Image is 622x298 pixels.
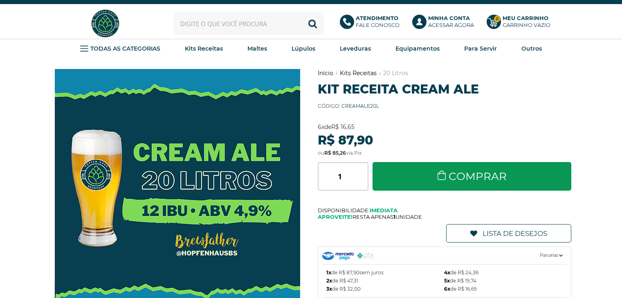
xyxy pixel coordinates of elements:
b: 3x [326,286,332,292]
b: Código: [318,103,340,109]
span: Disponibilidade: [318,207,572,213]
a: Outros [521,42,542,55]
a: Lúpulos [292,42,315,55]
span: de [318,123,355,131]
strong: Kits Receitas [185,45,223,52]
strong: Leveduras [340,45,371,52]
img: Mercado Pago Checkout PRO [322,252,354,260]
strong: Maltes [247,45,267,52]
a: Kits Receitas [340,69,377,77]
p: Fale conosco [356,15,400,29]
span: Resta apenas unidade [318,213,572,220]
b: 6x [444,286,450,292]
a: Equipamentos [395,42,440,55]
strong: Equipamentos [395,45,440,52]
strong: 6x [318,123,324,131]
span: ou via Pix [318,150,362,156]
a: 20 Litros [383,69,408,77]
strong: R$ 16,65 [331,123,355,131]
span: CREAMALE20L [341,103,379,109]
span: Parcelas [540,251,563,260]
b: Meu Carrinho [503,15,548,21]
button: Buscar [301,12,324,35]
b: 2x [326,278,332,284]
a: Kits Receitas [185,42,223,55]
span: de R$ 47,31 [326,277,358,285]
img: PIX [357,253,375,259]
a: Parcelas [322,247,567,264]
a: Leveduras [340,42,371,55]
span: de R$ 24,36 [444,269,478,277]
a: Minha ContaAcessar agora [412,15,478,33]
b: Minha Conta [428,15,470,21]
a: Maltes [247,42,267,55]
b: Imediata [370,207,397,213]
strong: R$ 85,26 [324,150,346,156]
strong: Para Servir [464,45,497,52]
a: Início [318,69,333,77]
strong: Outros [521,45,542,52]
span: de R$ 19,74 [444,277,476,285]
a: Para Servir [464,42,497,55]
strong: 0 [494,16,501,22]
a: Comprar [373,162,572,191]
a: TODAS AS CATEGORIAS [80,42,160,55]
span: de R$ 87,90 sem juros [326,269,384,277]
input: Digite o que você procura [173,12,324,35]
strong: R$ 87,90 [318,133,373,148]
p: Acessar agora [428,15,474,29]
span: de R$ 16,65 [444,285,477,293]
a: AtendimentoFale conosco [340,15,404,33]
b: 1 [393,213,395,220]
img: Hopfen Haus BrewShop [90,8,121,39]
b: Aproveite! [318,213,353,220]
div: Carrinho Vazio [503,22,550,29]
span: de R$ 32,00 [326,285,361,293]
b: Atendimento [356,15,398,21]
strong: Lúpulos [292,45,315,52]
b: 1x [326,269,331,276]
b: 5x [444,278,450,284]
h1: Kit Receita Cream Ale [318,82,572,97]
a: Lista de Desejos [446,224,571,242]
strong: TODAS AS CATEGORIAS [90,45,160,52]
b: 4x [444,269,450,276]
